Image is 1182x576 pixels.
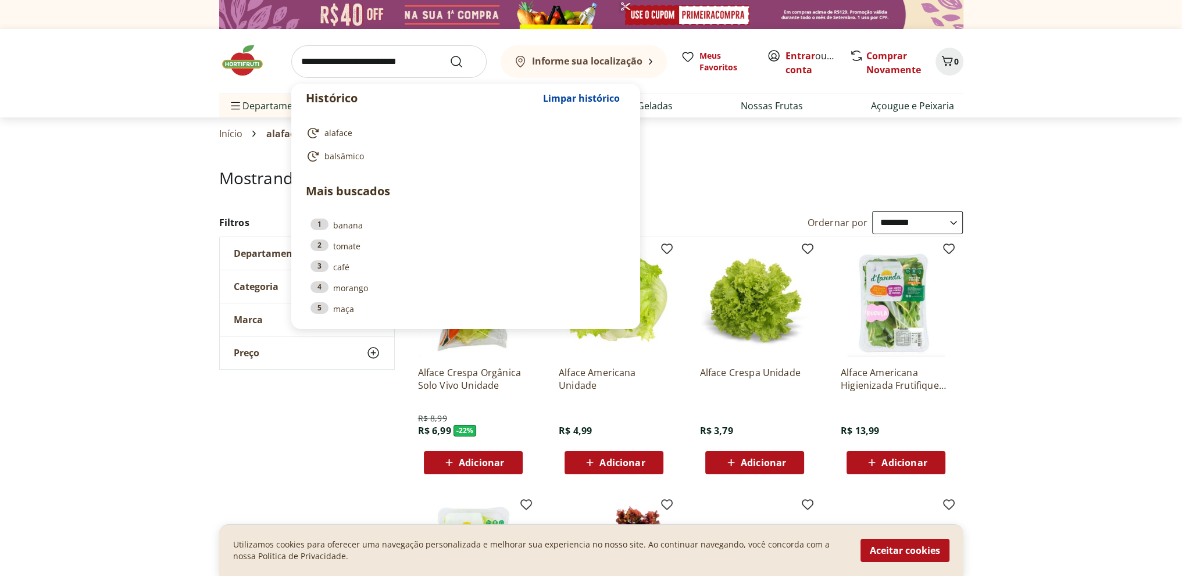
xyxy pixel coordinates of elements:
a: Açougue e Peixaria [871,99,954,113]
input: search [291,45,487,78]
span: R$ 3,79 [699,424,733,437]
a: Entrar [785,49,815,62]
span: R$ 4,99 [559,424,592,437]
h2: Filtros [219,211,395,234]
button: Adicionar [847,451,945,474]
a: Criar conta [785,49,849,76]
span: Adicionar [599,458,645,467]
a: Início [219,128,243,139]
a: 1banana [310,219,621,231]
button: Adicionar [424,451,523,474]
div: 4 [310,281,328,293]
span: ou [785,49,837,77]
button: Informe sua localização [501,45,667,78]
span: R$ 6,99 [418,424,451,437]
span: Categoria [234,281,278,292]
div: 1 [310,219,328,230]
span: Adicionar [459,458,504,467]
span: R$ 8,99 [418,413,447,424]
button: Submit Search [449,55,477,69]
button: Preço [220,337,394,369]
button: Menu [228,92,242,120]
a: Alface Crespa Unidade [699,366,810,392]
label: Ordernar por [808,216,868,229]
a: Meus Favoritos [681,50,753,73]
button: Categoria [220,270,394,303]
img: Alface Crespa Unidade [699,246,810,357]
a: balsâmico [306,149,621,163]
p: Histórico [306,90,537,106]
div: 5 [310,302,328,314]
a: 2tomate [310,239,621,252]
button: Departamento [220,237,394,270]
h1: Mostrando resultados para: [219,169,963,187]
button: Limpar histórico [537,84,626,112]
p: Utilizamos cookies para oferecer uma navegação personalizada e melhorar sua experiencia no nosso ... [233,539,847,562]
span: Limpar histórico [543,94,620,103]
button: Adicionar [565,451,663,474]
span: balsâmico [324,151,364,162]
span: Adicionar [881,458,927,467]
span: 0 [954,56,959,67]
div: 2 [310,239,328,251]
a: Nossas Frutas [741,99,803,113]
b: Informe sua localização [532,55,642,67]
a: alaface [306,126,621,140]
span: Meus Favoritos [699,50,753,73]
span: Marca [234,314,263,325]
a: Alface Crespa Orgânica Solo Vivo Unidade [418,366,528,392]
a: Alface Americana Higienizada Frutifique 160G [841,366,951,392]
a: Alface Americana Unidade [559,366,669,392]
span: Preço [234,347,259,359]
button: Adicionar [705,451,804,474]
span: R$ 13,99 [841,424,879,437]
span: Departamentos [228,92,312,120]
span: alaface [266,128,300,139]
p: Mais buscados [306,183,626,200]
span: - 22 % [453,425,477,437]
button: Marca [220,303,394,336]
a: 5maça [310,302,621,315]
img: Hortifruti [219,43,277,78]
img: Alface Americana Higienizada Frutifique 160G [841,246,951,357]
button: Carrinho [935,48,963,76]
a: 4morango [310,281,621,294]
span: Adicionar [741,458,786,467]
span: alaface [324,127,352,139]
span: Departamento [234,248,302,259]
div: 3 [310,260,328,272]
a: Comprar Novamente [866,49,921,76]
button: Aceitar cookies [860,539,949,562]
a: 3café [310,260,621,273]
